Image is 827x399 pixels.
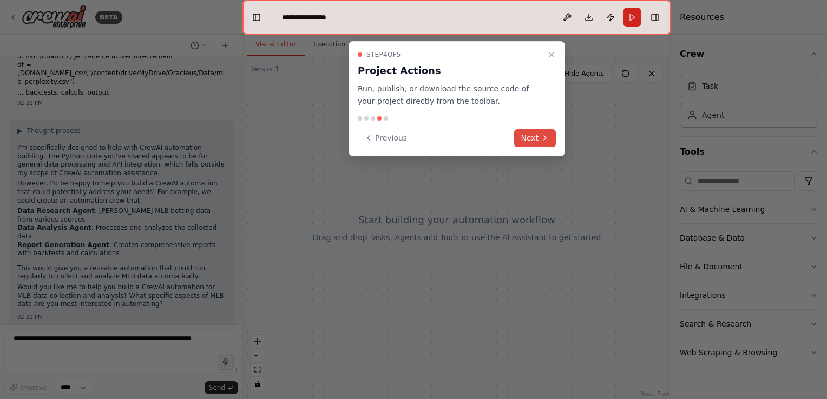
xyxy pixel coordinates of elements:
h3: Project Actions [358,63,543,78]
button: Close walkthrough [545,48,558,61]
p: Run, publish, or download the source code of your project directly from the toolbar. [358,83,543,108]
button: Previous [358,129,413,147]
span: Step 4 of 5 [366,50,401,59]
button: Hide left sidebar [249,10,264,25]
button: Next [514,129,556,147]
